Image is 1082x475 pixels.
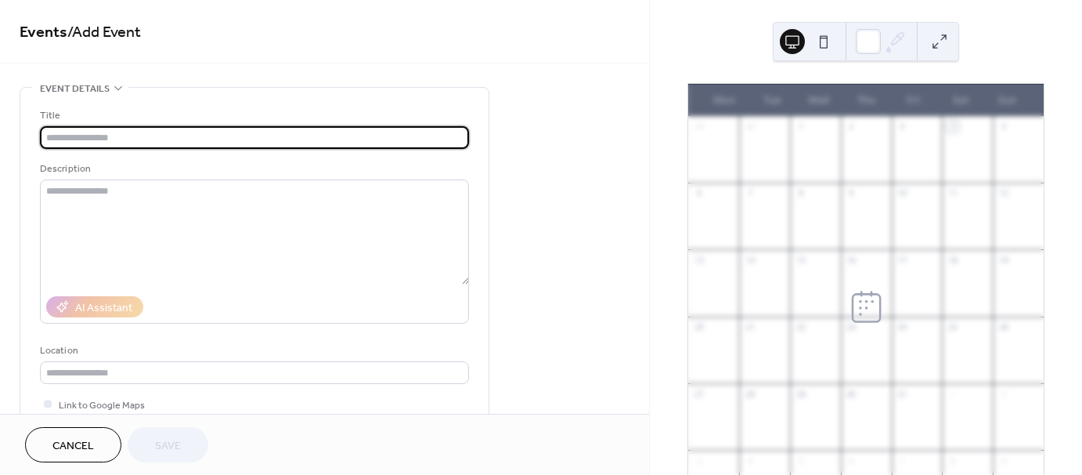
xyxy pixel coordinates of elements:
[52,438,94,455] span: Cancel
[40,343,466,359] div: Location
[947,254,958,266] div: 18
[846,455,857,466] div: 6
[795,455,806,466] div: 5
[693,455,705,466] div: 3
[795,121,806,132] div: 1
[896,455,908,466] div: 7
[997,187,1009,199] div: 12
[889,85,936,116] div: Fri
[693,321,705,333] div: 20
[795,254,806,266] div: 15
[693,121,705,132] div: 29
[40,107,466,124] div: Title
[947,121,958,132] div: 4
[693,254,705,266] div: 13
[744,187,756,199] div: 7
[947,455,958,466] div: 8
[701,85,748,116] div: Mon
[846,121,857,132] div: 2
[795,388,806,400] div: 29
[896,321,908,333] div: 24
[40,161,466,177] div: Description
[846,388,857,400] div: 30
[20,17,67,48] a: Events
[846,254,857,266] div: 16
[795,187,806,199] div: 8
[997,321,1009,333] div: 26
[795,85,842,116] div: Wed
[67,17,141,48] span: / Add Event
[997,121,1009,132] div: 5
[846,321,857,333] div: 23
[693,187,705,199] div: 6
[984,85,1031,116] div: Sun
[40,81,110,97] span: Event details
[947,187,958,199] div: 11
[947,388,958,400] div: 1
[936,85,983,116] div: Sat
[59,397,145,414] span: Link to Google Maps
[744,121,756,132] div: 30
[896,187,908,199] div: 10
[997,455,1009,466] div: 9
[997,254,1009,266] div: 19
[744,321,756,333] div: 21
[744,254,756,266] div: 14
[896,254,908,266] div: 17
[997,388,1009,400] div: 2
[842,85,889,116] div: Thu
[748,85,795,116] div: Tue
[846,187,857,199] div: 9
[896,388,908,400] div: 31
[896,121,908,132] div: 3
[693,388,705,400] div: 27
[744,455,756,466] div: 4
[947,321,958,333] div: 25
[25,427,121,462] button: Cancel
[795,321,806,333] div: 22
[744,388,756,400] div: 28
